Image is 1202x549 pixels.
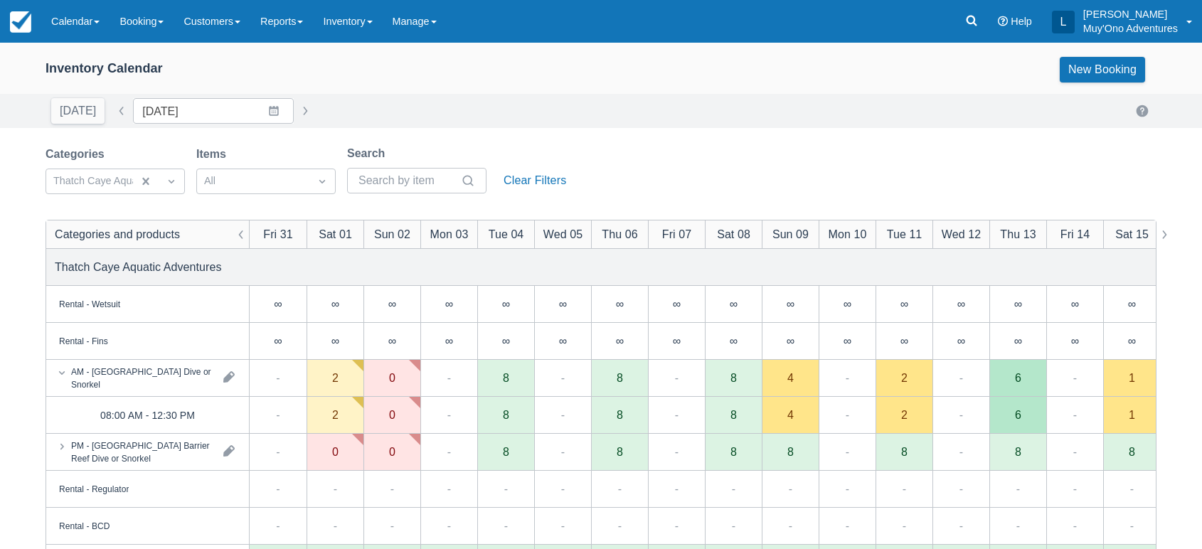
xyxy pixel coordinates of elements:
div: - [504,480,508,497]
div: 8 [730,409,737,420]
div: Rental - Wetsuit [59,297,120,310]
div: - [959,480,963,497]
img: checkfront-main-nav-mini-logo.png [10,11,31,33]
div: ∞ [876,286,932,323]
div: ∞ [730,335,738,346]
div: Mon 10 [829,225,867,242]
div: ∞ [1103,286,1160,323]
div: - [903,480,906,497]
div: Wed 12 [942,225,981,242]
span: Dropdown icon [315,174,329,188]
div: ∞ [445,298,453,309]
div: ∞ [1046,286,1103,323]
div: 6 [1015,372,1021,383]
div: 2 [876,397,932,434]
div: ∞ [307,286,363,323]
div: - [334,517,337,534]
div: ∞ [957,335,965,346]
div: 08:00 AM - 12:30 PM [100,406,195,423]
div: ∞ [673,335,681,346]
div: - [561,480,565,497]
div: ∞ [673,298,681,309]
div: PM - [GEOGRAPHIC_DATA] Barrier Reef Dive or Snorkel [71,439,212,464]
div: - [1073,406,1077,423]
div: ∞ [616,298,624,309]
div: Tue 11 [887,225,922,242]
button: Clear Filters [498,168,572,193]
div: - [1130,517,1134,534]
div: - [1073,369,1077,386]
div: ∞ [957,298,965,309]
div: ∞ [762,323,819,360]
div: - [1016,517,1020,534]
div: - [846,480,849,497]
div: ∞ [1071,335,1079,346]
div: - [276,480,280,497]
div: - [846,369,849,386]
div: 8 [705,397,762,434]
div: ∞ [250,286,307,323]
div: ∞ [534,323,591,360]
div: - [618,517,622,534]
div: 8 [787,446,794,457]
div: 0 [363,397,420,434]
div: ∞ [502,298,510,309]
div: - [447,517,451,534]
div: - [675,443,679,460]
div: ∞ [591,323,648,360]
div: Thatch Caye Aquatic Adventures [55,258,222,275]
div: ∞ [559,298,567,309]
p: Muy'Ono Adventures [1083,21,1178,36]
div: ∞ [1103,323,1160,360]
div: ∞ [730,298,738,309]
div: - [447,406,451,423]
div: - [276,443,280,460]
div: 8 [503,372,509,383]
div: 1 [1129,409,1135,420]
div: ∞ [1128,335,1136,346]
div: - [1130,480,1134,497]
div: 2 [901,409,908,420]
div: - [846,406,849,423]
div: - [276,406,280,423]
div: Fri 31 [263,225,292,242]
div: ∞ [1071,298,1079,309]
i: Help [998,16,1008,26]
div: Categories and products [55,225,180,242]
div: 0 [389,409,395,420]
div: 8 [730,372,737,383]
input: Search by item [358,168,458,193]
input: Date [133,98,294,124]
div: 8 [1129,446,1135,457]
div: L [1052,11,1075,33]
div: - [959,406,963,423]
div: ∞ [787,335,794,346]
div: ∞ [705,323,762,360]
div: ∞ [844,335,851,346]
div: - [447,369,451,386]
div: ∞ [274,335,282,346]
div: 8 [901,446,908,457]
div: - [1073,443,1077,460]
label: Categories [46,146,110,163]
div: ∞ [1128,298,1136,309]
div: - [334,480,337,497]
div: - [732,517,735,534]
div: - [675,517,679,534]
div: 4 [787,409,794,420]
div: ∞ [648,323,705,360]
div: ∞ [1046,323,1103,360]
label: Items [196,146,232,163]
div: Sun 02 [374,225,410,242]
a: New Booking [1060,57,1145,82]
div: 1 [1103,397,1160,434]
div: ∞ [591,286,648,323]
div: - [959,443,963,460]
div: - [447,480,451,497]
div: 8 [617,409,623,420]
div: ∞ [477,286,534,323]
div: ∞ [762,286,819,323]
div: 0 [332,446,339,457]
div: ∞ [274,298,282,309]
div: Thu 06 [602,225,637,242]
